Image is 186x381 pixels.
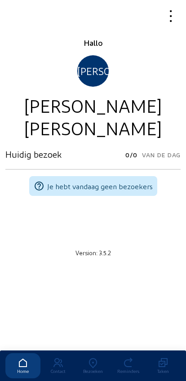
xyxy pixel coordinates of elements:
h3: Huidig bezoek [5,149,62,159]
a: Home [5,353,40,378]
div: Taken [146,368,181,374]
span: 0/0 [125,149,137,161]
div: [PERSON_NAME] [77,55,109,87]
a: Contact [40,353,75,378]
div: [PERSON_NAME] [5,116,181,139]
a: Reminders [111,353,146,378]
a: Bezoeken [75,353,111,378]
small: Version: 3.5.2 [75,249,111,256]
span: Je hebt vandaag geen bezoekers [47,182,153,190]
span: Van de dag [142,149,181,161]
div: Home [5,368,40,374]
a: Taken [146,353,181,378]
div: Reminders [111,368,146,374]
div: [PERSON_NAME] [5,94,181,116]
div: Hallo [5,37,181,48]
mat-icon: help_outline [34,181,44,191]
div: Bezoeken [75,368,111,374]
div: Contact [40,368,75,374]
